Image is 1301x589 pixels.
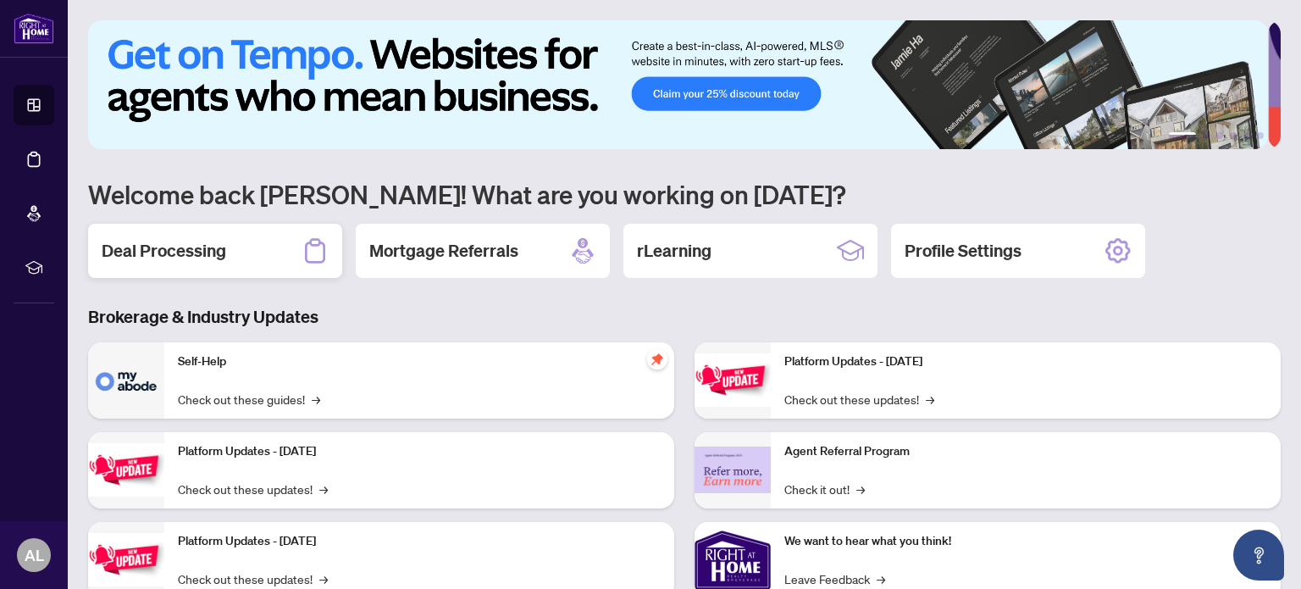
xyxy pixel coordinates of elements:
button: 6 [1257,132,1264,139]
p: Platform Updates - [DATE] [784,353,1267,371]
h3: Brokerage & Industry Updates [88,305,1281,329]
button: 4 [1230,132,1237,139]
span: pushpin [647,349,667,370]
img: Agent Referral Program [695,447,771,493]
button: Open asap [1233,530,1284,581]
p: Platform Updates - [DATE] [178,442,661,461]
span: AL [25,543,44,567]
h2: rLearning [637,239,711,263]
img: Platform Updates - September 16, 2025 [88,443,164,497]
span: → [926,390,934,408]
button: 1 [1169,132,1196,139]
h2: Profile Settings [905,239,1021,263]
a: Leave Feedback→ [784,570,885,588]
span: → [877,570,885,588]
span: → [856,480,865,498]
img: Platform Updates - June 23, 2025 [695,353,771,407]
span: → [319,570,328,588]
a: Check it out!→ [784,480,865,498]
p: Platform Updates - [DATE] [178,532,661,551]
p: Self-Help [178,353,661,371]
a: Check out these updates!→ [178,480,328,498]
span: → [312,390,320,408]
img: Platform Updates - July 21, 2025 [88,533,164,586]
h2: Deal Processing [102,239,226,263]
button: 3 [1216,132,1223,139]
img: Slide 0 [88,20,1268,149]
p: Agent Referral Program [784,442,1267,461]
h1: Welcome back [PERSON_NAME]! What are you working on [DATE]? [88,178,1281,210]
h2: Mortgage Referrals [369,239,518,263]
a: Check out these guides!→ [178,390,320,408]
button: 5 [1243,132,1250,139]
img: logo [14,13,54,44]
button: 2 [1203,132,1210,139]
a: Check out these updates!→ [784,390,934,408]
img: Self-Help [88,342,164,419]
span: → [319,480,328,498]
a: Check out these updates!→ [178,570,328,588]
p: We want to hear what you think! [784,532,1267,551]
